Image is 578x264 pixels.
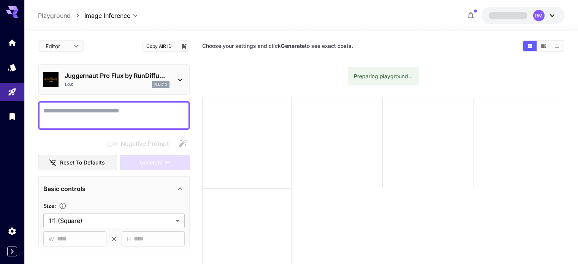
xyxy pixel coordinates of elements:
[65,71,169,80] p: Juggernaut Pro Flux by RunDiffu...
[43,180,185,198] div: Basic controls
[523,41,537,51] button: Show images in grid view
[43,68,185,91] div: Juggernaut Pro Flux by RunDiffu...1.0.0flux1d
[154,82,167,87] p: flux1d
[49,216,173,225] span: 1:1 (Square)
[533,10,545,21] div: RM
[105,139,175,148] span: Negative prompts are not compatible with the selected model.
[43,184,86,193] p: Basic controls
[537,41,550,51] button: Show images in video view
[84,11,130,20] span: Image Inference
[8,38,17,47] div: Home
[38,11,84,20] nav: breadcrumb
[43,202,56,209] span: Size :
[65,82,74,87] p: 1.0.0
[38,155,117,171] button: Reset to defaults
[202,43,353,49] span: Choose your settings and click to see exact costs.
[550,41,564,51] button: Show images in list view
[142,41,176,52] button: Copy AIR ID
[481,7,564,24] button: RM
[120,139,169,148] span: Negative Prompt
[8,112,17,121] div: Library
[523,40,564,52] div: Show images in grid viewShow images in video viewShow images in list view
[281,43,305,49] b: Generate
[46,42,69,50] span: Editor
[56,202,70,210] button: Adjust the dimensions of the generated image by specifying its width and height in pixels, or sel...
[181,41,187,51] button: Add to library
[38,11,71,20] a: Playground
[8,226,17,236] div: Settings
[49,235,54,243] span: W
[127,235,131,243] span: H
[354,70,413,83] div: Preparing playground...
[8,63,17,72] div: Models
[8,87,17,97] div: Playground
[7,247,17,256] button: Expand sidebar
